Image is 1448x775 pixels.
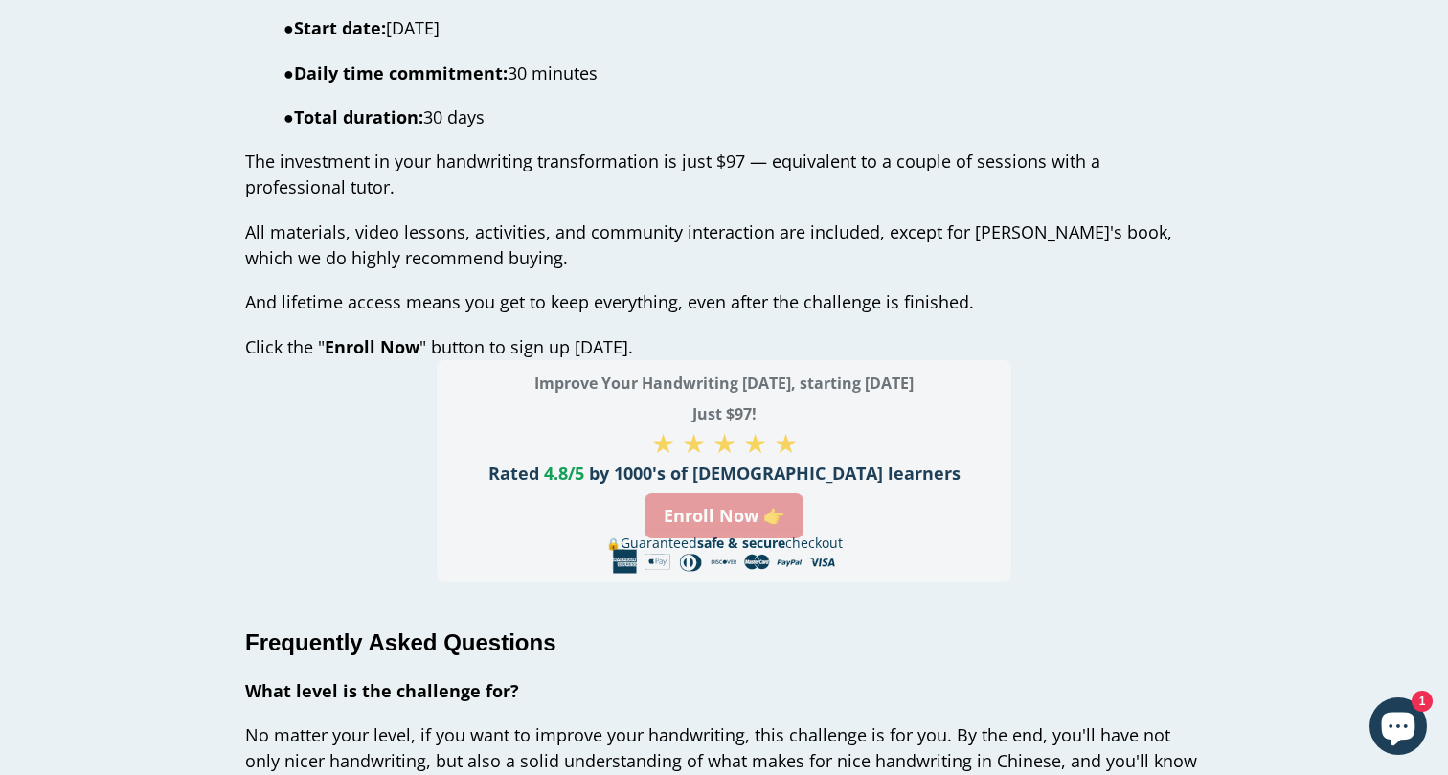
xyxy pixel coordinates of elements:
[245,149,1100,198] span: The investment in your handwriting transformation is just $97 — equivalent to a couple of session...
[589,462,961,485] span: by 1000's of [DEMOGRAPHIC_DATA] learners
[488,462,539,485] span: Rated
[294,105,423,128] strong: Total duration:
[1364,697,1433,760] inbox-online-store-chat: Shopify online store chat
[621,534,843,552] span: Guaranteed checkout
[283,61,598,84] span: ● 30 minutes
[294,16,386,39] strong: Start date:
[245,220,1172,269] span: All materials, video lessons, activities, and community interaction are included, except for [PER...
[294,61,508,84] strong: Daily time commitment:
[245,290,974,313] span: And lifetime access means you get to keep everything, even after the challenge is finished.
[544,462,584,485] span: 4.8/5
[651,424,798,461] span: ★ ★ ★ ★ ★
[245,629,556,655] span: Frequently Asked Questions
[245,679,519,702] span: What level is the challenge for?
[283,105,485,128] span: ● 30 days
[645,493,803,538] a: Enroll Now 👉
[437,368,1011,429] h3: Improve Your Handwriting [DATE], starting [DATE] Just $97!
[283,16,440,39] span: ● [DATE]
[325,335,419,358] strong: Enroll Now
[606,536,843,552] span: 🔒
[245,335,633,358] span: Click the " " button to sign up [DATE].
[697,534,785,552] strong: safe & secure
